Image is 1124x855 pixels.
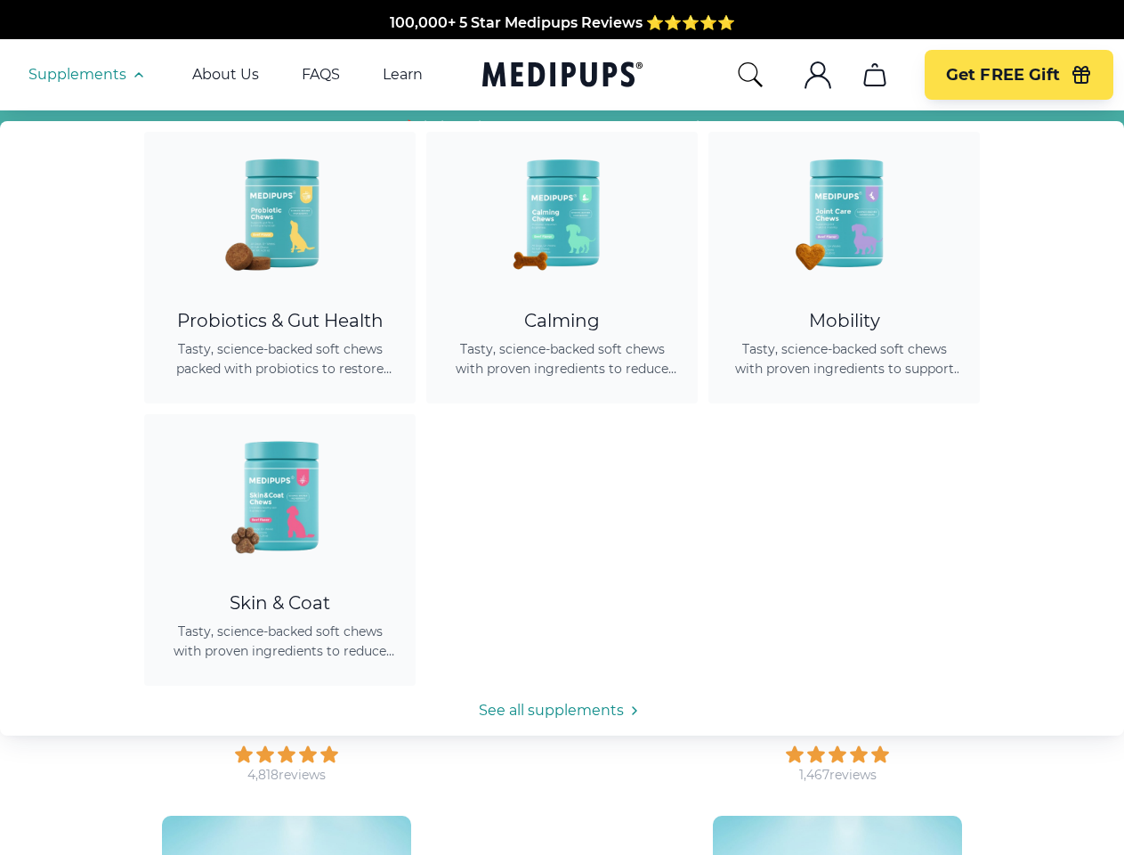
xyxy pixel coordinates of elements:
span: Tasty, science-backed soft chews with proven ingredients to reduce anxiety, promote relaxation, a... [448,339,676,379]
span: Get FREE Gift [946,65,1060,85]
div: Probiotics & Gut Health [166,310,394,332]
a: Skin & Coat Chews - MedipupsSkin & CoatTasty, science-backed soft chews with proven ingredients t... [144,414,416,686]
img: Calming Dog Chews - Medipups [482,132,643,292]
span: Tasty, science-backed soft chews with proven ingredients to reduce shedding, promote healthy skin... [166,622,394,661]
a: FAQS [302,66,340,84]
span: Supplements [28,66,126,84]
div: 4,818 reviews [247,767,326,784]
button: account [797,53,839,96]
span: Made In The [GEOGRAPHIC_DATA] from domestic & globally sourced ingredients [266,35,858,52]
div: Skin & Coat [166,592,394,615]
button: Supplements [28,64,150,85]
div: 1,467 reviews [799,767,877,784]
a: Learn [383,66,423,84]
button: Get FREE Gift [925,50,1113,100]
img: Joint Care Chews - Medipups [764,132,925,292]
a: Probiotic Dog Chews - MedipupsProbiotics & Gut HealthTasty, science-backed soft chews packed with... [144,132,416,403]
span: Tasty, science-backed soft chews with proven ingredients to support joint health, improve mobilit... [730,339,958,379]
button: cart [853,53,896,96]
img: Probiotic Dog Chews - Medipups [200,132,360,292]
div: Mobility [730,310,958,332]
span: 100,000+ 5 Star Medipups Reviews ⭐️⭐️⭐️⭐️⭐️ [390,13,735,30]
a: Joint Care Chews - MedipupsMobilityTasty, science-backed soft chews with proven ingredients to su... [708,132,980,403]
span: Tasty, science-backed soft chews packed with probiotics to restore gut balance, ease itching, sup... [166,339,394,379]
div: Calming [448,310,676,332]
a: Calming Dog Chews - MedipupsCalmingTasty, science-backed soft chews with proven ingredients to re... [426,132,698,403]
img: Skin & Coat Chews - Medipups [200,414,360,574]
a: About Us [192,66,259,84]
a: Medipups [482,58,643,94]
button: search [736,61,764,89]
